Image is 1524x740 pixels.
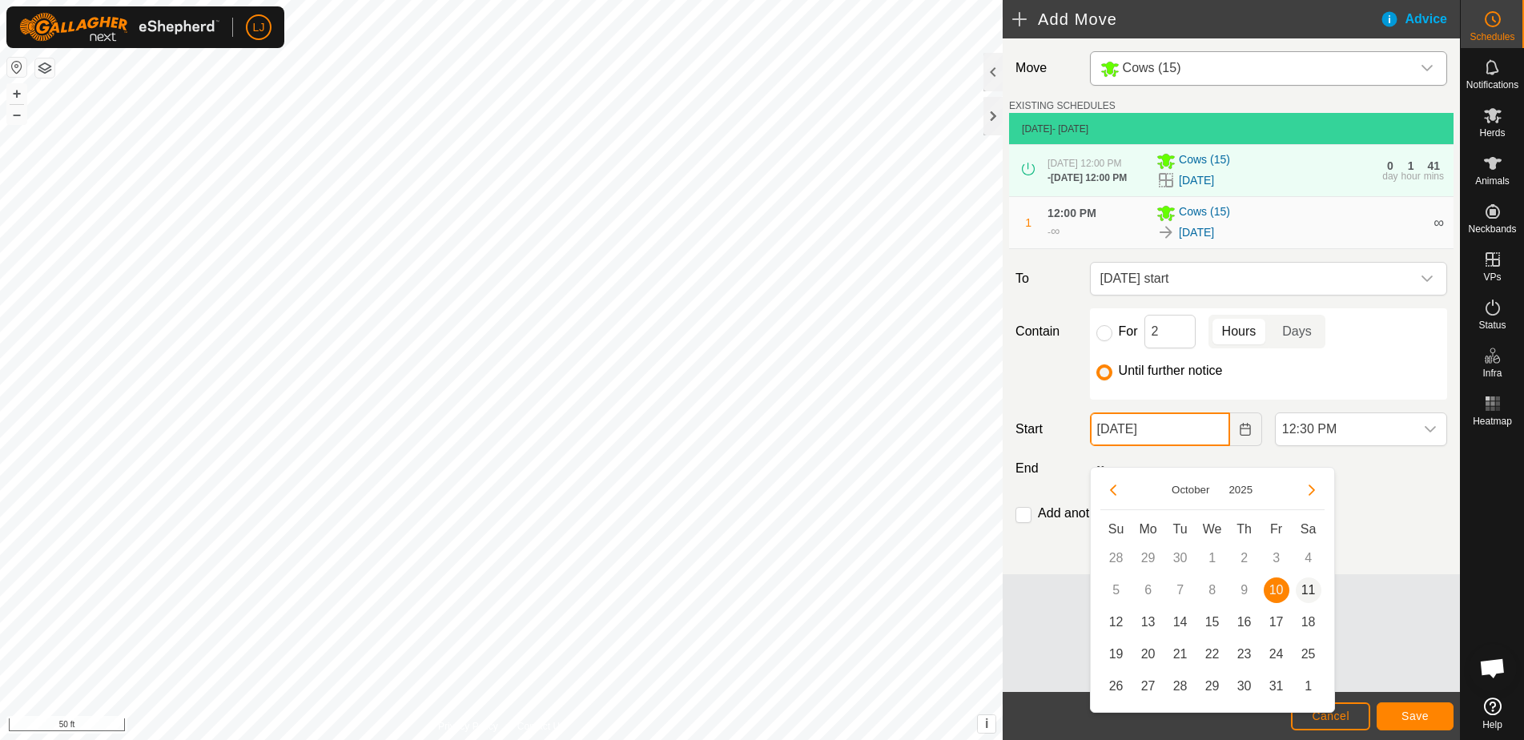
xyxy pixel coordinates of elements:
[1296,641,1321,667] span: 25
[1228,542,1261,574] td: 2
[1173,522,1188,536] span: Tu
[1047,171,1127,185] div: -
[1168,674,1193,699] span: 28
[1414,413,1446,445] div: dropdown trigger
[1232,609,1257,635] span: 16
[35,58,54,78] button: Map Layers
[1411,52,1443,85] div: dropdown trigger
[1261,542,1293,574] td: 3
[1132,542,1164,574] td: 29
[1461,691,1524,736] a: Help
[1196,670,1228,702] td: 29
[1136,641,1161,667] span: 20
[1222,322,1257,341] span: Hours
[19,13,219,42] img: Gallagher Logo
[1232,674,1257,699] span: 30
[1293,542,1325,574] td: 4
[1100,670,1132,702] td: 26
[1222,481,1259,499] button: Choose Year
[1478,320,1506,330] span: Status
[1312,710,1349,722] span: Cancel
[1164,542,1196,574] td: 30
[1009,420,1083,439] label: Start
[1228,606,1261,638] td: 16
[1282,322,1311,341] span: Days
[1165,481,1216,499] button: Choose Month
[1164,574,1196,606] td: 7
[1009,99,1116,113] label: EXISTING SCHEDULES
[1401,710,1429,722] span: Save
[1264,674,1289,699] span: 31
[978,715,995,733] button: i
[1100,542,1132,574] td: 28
[1293,574,1325,606] td: 11
[1293,606,1325,638] td: 18
[1380,10,1460,29] div: Advice
[1475,176,1510,186] span: Animals
[1424,171,1444,181] div: mins
[1100,574,1132,606] td: 5
[1168,641,1193,667] span: 21
[1482,368,1502,378] span: Infra
[1009,459,1083,478] label: End
[1012,10,1379,29] h2: Add Move
[1132,638,1164,670] td: 20
[1299,477,1325,503] button: Next Month
[1261,574,1293,606] td: 10
[1047,158,1121,169] span: [DATE] 12:00 PM
[1196,542,1228,574] td: 1
[1264,641,1289,667] span: 24
[1104,609,1129,635] span: 12
[1264,577,1289,603] span: 10
[1203,522,1222,536] span: We
[1264,609,1289,635] span: 17
[1468,224,1516,234] span: Neckbands
[1052,123,1088,135] span: - [DATE]
[1022,123,1052,135] span: [DATE]
[1139,522,1156,536] span: Mo
[1228,638,1261,670] td: 23
[1196,638,1228,670] td: 22
[1108,522,1124,536] span: Su
[1132,606,1164,638] td: 13
[1408,160,1414,171] div: 1
[1483,272,1501,282] span: VPs
[1051,224,1060,238] span: ∞
[517,719,565,734] a: Contact Us
[1009,262,1083,296] label: To
[985,717,988,730] span: i
[1470,32,1514,42] span: Schedules
[1411,263,1443,295] div: dropdown trigger
[1100,606,1132,638] td: 12
[1261,638,1293,670] td: 24
[1179,203,1230,223] span: Cows (15)
[1047,222,1060,241] div: -
[1293,638,1325,670] td: 25
[1200,641,1225,667] span: 22
[1156,223,1176,242] img: To
[1296,674,1321,699] span: 1
[1228,670,1261,702] td: 30
[1179,224,1214,241] a: [DATE]
[1200,609,1225,635] span: 15
[1401,171,1421,181] div: hour
[1382,171,1397,181] div: day
[1482,720,1502,730] span: Help
[1132,670,1164,702] td: 27
[1038,507,1204,520] label: Add another scheduled move
[253,19,265,36] span: LJ
[1168,609,1193,635] span: 14
[1136,674,1161,699] span: 27
[1090,467,1335,713] div: Choose Date
[1090,461,1112,475] label: ∞
[1469,644,1517,692] div: Open chat
[1466,80,1518,90] span: Notifications
[1196,606,1228,638] td: 15
[1179,151,1230,171] span: Cows (15)
[1296,577,1321,603] span: 11
[1100,477,1126,503] button: Previous Month
[1136,609,1161,635] span: 13
[1230,412,1262,446] button: Choose Date
[1276,413,1414,445] span: 12:30 PM
[1261,606,1293,638] td: 17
